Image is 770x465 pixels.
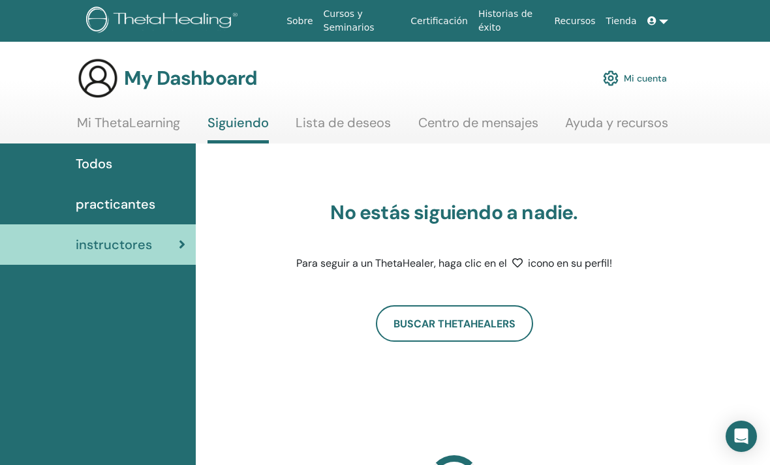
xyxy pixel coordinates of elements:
[405,9,473,33] a: Certificación
[473,2,549,40] a: Historias de éxito
[549,9,600,33] a: Recursos
[296,115,391,140] a: Lista de deseos
[77,115,180,140] a: Mi ThetaLearning
[376,305,533,342] a: Buscar ThetaHealers
[281,9,318,33] a: Sobre
[76,154,112,173] span: Todos
[601,9,642,33] a: Tienda
[291,201,617,224] h3: No estás siguiendo a nadie.
[418,115,538,140] a: Centro de mensajes
[291,256,617,271] p: Para seguir a un ThetaHealer, haga clic en el icono en su perfil!
[124,67,257,90] h3: My Dashboard
[726,421,757,452] div: Open Intercom Messenger
[86,7,242,36] img: logo.png
[76,235,152,254] span: instructores
[565,115,668,140] a: Ayuda y recursos
[603,67,619,89] img: cog.svg
[77,57,119,99] img: generic-user-icon.jpg
[318,2,406,40] a: Cursos y Seminarios
[208,115,269,143] a: Siguiendo
[76,194,155,214] span: practicantes
[603,64,667,93] a: Mi cuenta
